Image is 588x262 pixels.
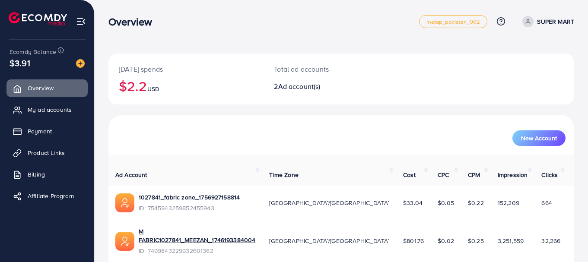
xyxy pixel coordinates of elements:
[519,16,574,27] a: SUPER MART
[274,64,370,74] p: Total ad accounts
[139,246,255,255] span: ID: 7499843229932601362
[28,105,72,114] span: My ad accounts
[6,166,88,183] a: Billing
[541,237,560,245] span: 32,266
[6,123,88,140] a: Payment
[521,135,557,141] span: New Account
[10,57,30,69] span: $3.91
[10,47,56,56] span: Ecomdy Balance
[28,127,52,136] span: Payment
[541,199,552,207] span: 664
[512,130,566,146] button: New Account
[426,19,480,25] span: metap_pakistan_002
[28,192,74,200] span: Affiliate Program
[274,82,370,91] h2: 2
[403,170,416,179] span: Cost
[438,237,454,245] span: $0.02
[498,199,519,207] span: 152,209
[6,144,88,161] a: Product Links
[9,12,67,25] img: logo
[76,59,85,68] img: image
[115,170,147,179] span: Ad Account
[139,204,240,212] span: ID: 7545943259852455943
[119,64,253,74] p: [DATE] spends
[108,16,159,28] h3: Overview
[269,237,389,245] span: [GEOGRAPHIC_DATA]/[GEOGRAPHIC_DATA]
[76,16,86,26] img: menu
[28,84,54,92] span: Overview
[139,193,240,202] a: 1027841_fabric zone_1756927158814
[6,79,88,97] a: Overview
[541,170,558,179] span: Clicks
[537,16,574,27] p: SUPER MART
[468,170,480,179] span: CPM
[115,232,134,251] img: ic-ads-acc.e4c84228.svg
[139,227,255,245] a: M FABRIC1027841_MEEZAN_1746193384004
[468,237,484,245] span: $0.25
[28,148,65,157] span: Product Links
[147,85,159,93] span: USD
[269,170,298,179] span: Time Zone
[498,237,524,245] span: 3,251,559
[278,82,321,91] span: Ad account(s)
[6,101,88,118] a: My ad accounts
[115,193,134,212] img: ic-ads-acc.e4c84228.svg
[269,199,389,207] span: [GEOGRAPHIC_DATA]/[GEOGRAPHIC_DATA]
[28,170,45,179] span: Billing
[419,15,488,28] a: metap_pakistan_002
[6,187,88,205] a: Affiliate Program
[498,170,528,179] span: Impression
[468,199,484,207] span: $0.22
[403,237,424,245] span: $801.76
[119,78,253,94] h2: $2.2
[438,199,454,207] span: $0.05
[403,199,423,207] span: $33.04
[438,170,449,179] span: CPC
